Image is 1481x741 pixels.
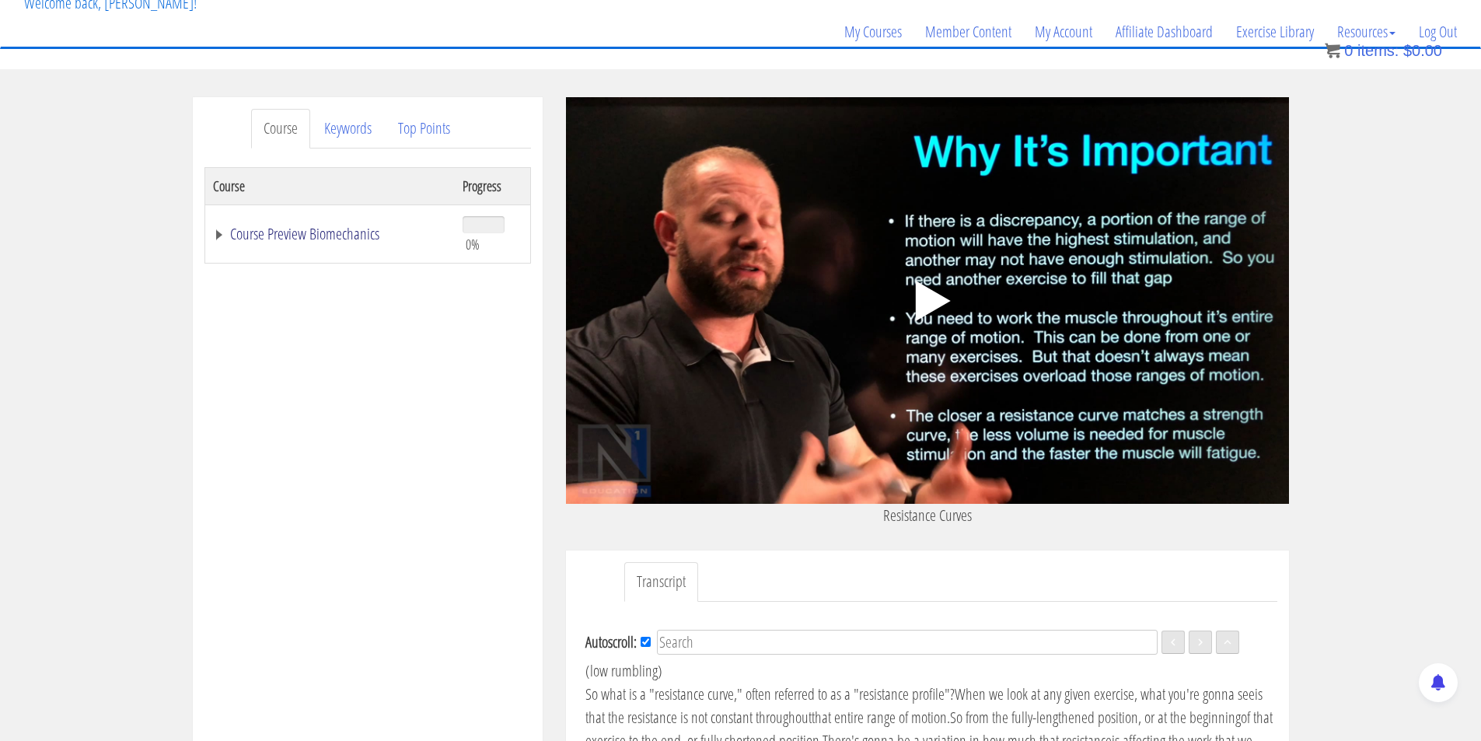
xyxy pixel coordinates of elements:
[585,683,1263,728] span: is that the resistance is not constant throughout
[1403,42,1442,59] bdi: 0.00
[585,683,827,704] v: So what is a "resistance curve," often referred to
[386,109,463,149] a: Top Points
[204,167,455,204] th: Course
[830,683,955,704] span: as a "resistance profile"?
[312,109,384,149] a: Keywords
[213,226,448,242] a: Course Preview Biomechanics
[1325,42,1442,59] a: 0 items: $0.00
[657,630,1158,655] input: Search
[585,660,662,681] span: (low rumbling)
[955,683,1255,704] span: When we look at any given exercise, what you're gonna see
[1325,43,1340,58] img: icon11.png
[1357,42,1399,59] span: items:
[950,707,1241,728] span: So from the fully-lengthened position, or at the beginning
[466,236,480,253] span: 0%
[566,504,1289,527] p: Resistance Curves
[1344,42,1353,59] span: 0
[812,707,950,728] span: that entire range of motion.
[1403,42,1412,59] span: $
[455,167,530,204] th: Progress
[251,109,310,149] a: Course
[624,562,698,602] a: Transcript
